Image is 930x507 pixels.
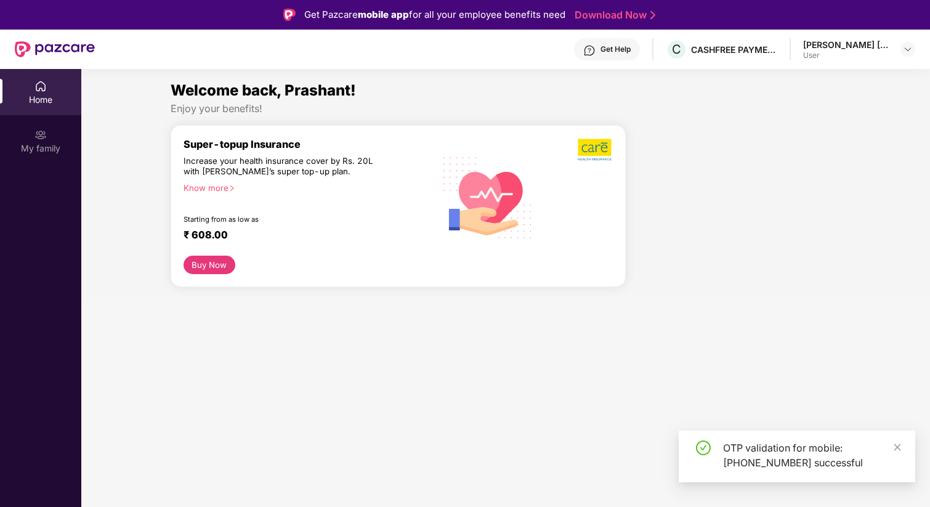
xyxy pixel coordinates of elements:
[893,443,902,452] span: close
[34,80,47,92] img: svg+xml;base64,PHN2ZyBpZD0iSG9tZSIgeG1sbnM9Imh0dHA6Ly93d3cudzMub3JnLzIwMDAvc3ZnIiB3aWR0aD0iMjAiIG...
[184,215,382,224] div: Starting from as low as
[434,142,541,251] img: svg+xml;base64,PHN2ZyB4bWxucz0iaHR0cDovL3d3dy53My5vcmcvMjAwMC9zdmciIHhtbG5zOnhsaW5rPSJodHRwOi8vd3...
[803,39,889,51] div: [PERSON_NAME] [PERSON_NAME]
[184,229,422,243] div: ₹ 608.00
[15,41,95,57] img: New Pazcare Logo
[184,156,381,177] div: Increase your health insurance cover by Rs. 20L with [PERSON_NAME]’s super top-up plan.
[184,256,235,274] button: Buy Now
[171,102,841,115] div: Enjoy your benefits!
[184,138,434,150] div: Super-topup Insurance
[583,44,596,57] img: svg+xml;base64,PHN2ZyBpZD0iSGVscC0zMngzMiIgeG1sbnM9Imh0dHA6Ly93d3cudzMub3JnLzIwMDAvc3ZnIiB3aWR0aD...
[691,44,777,55] div: CASHFREE PAYMENTS INDIA PVT. LTD.
[171,81,356,99] span: Welcome back, Prashant!
[672,42,681,57] span: C
[650,9,655,22] img: Stroke
[575,9,652,22] a: Download Now
[723,440,900,470] div: OTP validation for mobile: [PHONE_NUMBER] successful
[184,183,427,192] div: Know more
[578,138,613,161] img: b5dec4f62d2307b9de63beb79f102df3.png
[283,9,296,21] img: Logo
[803,51,889,60] div: User
[304,7,565,22] div: Get Pazcare for all your employee benefits need
[600,44,631,54] div: Get Help
[34,129,47,141] img: svg+xml;base64,PHN2ZyB3aWR0aD0iMjAiIGhlaWdodD0iMjAiIHZpZXdCb3g9IjAgMCAyMCAyMCIgZmlsbD0ibm9uZSIgeG...
[696,440,711,455] span: check-circle
[358,9,409,20] strong: mobile app
[228,185,235,192] span: right
[903,44,913,54] img: svg+xml;base64,PHN2ZyBpZD0iRHJvcGRvd24tMzJ4MzIiIHhtbG5zPSJodHRwOi8vd3d3LnczLm9yZy8yMDAwL3N2ZyIgd2...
